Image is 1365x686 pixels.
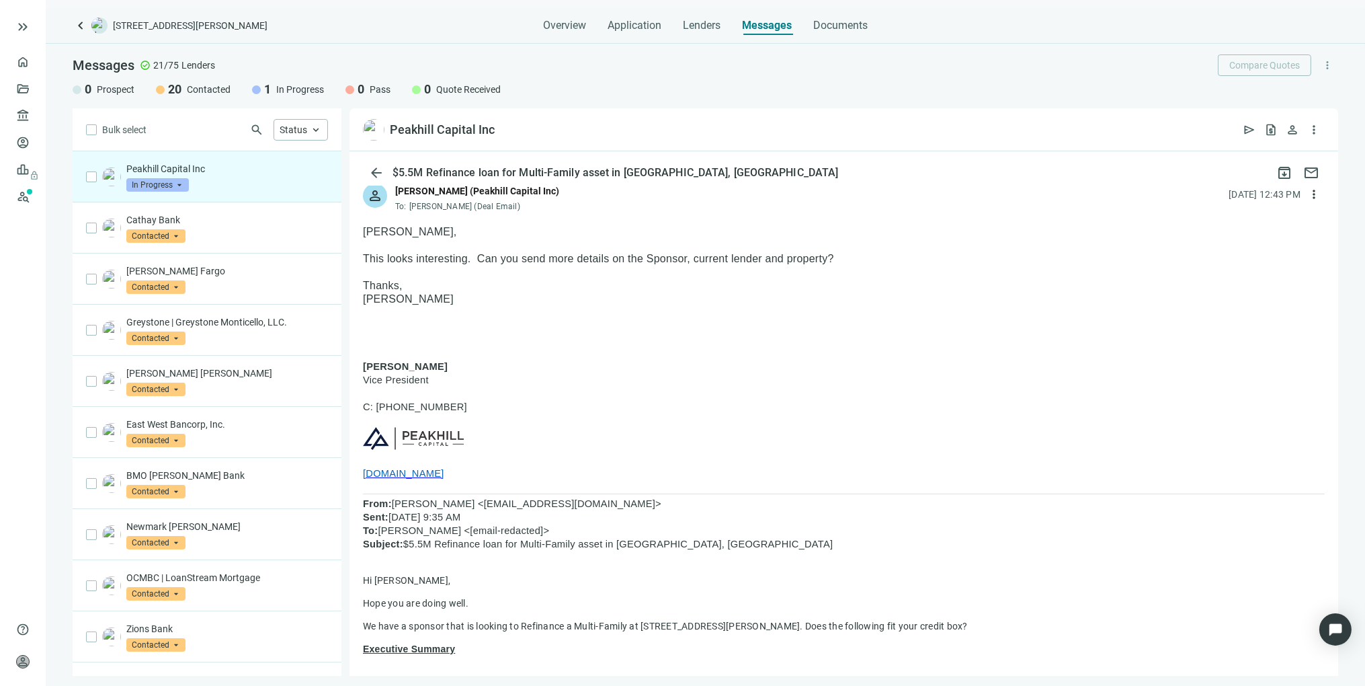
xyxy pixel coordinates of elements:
span: Contacted [126,332,185,345]
span: 0 [424,81,431,98]
p: Greystone | Greystone Monticello, LLC. [126,315,328,329]
p: Newmark [PERSON_NAME] [126,520,328,533]
span: Prospect [97,83,134,96]
button: send [1239,119,1260,141]
button: Compare Quotes [1218,54,1311,76]
button: request_quote [1260,119,1282,141]
img: d6c594b8-c732-4604-b63f-9e6dd2eca6fa [102,167,121,186]
span: more_vert [1321,59,1333,71]
span: Pass [370,83,390,96]
span: Contacted [126,229,185,243]
span: 21/75 [153,59,179,72]
img: 51446946-31cd-42f8-9d54-0efccbf3e0f4.png [102,627,121,646]
span: Contacted [126,587,185,601]
img: 4a625ee1-9b78-464d-8145-9b5a9ca349c5.png [102,423,121,442]
button: mail [1298,159,1325,186]
span: Contacted [126,638,185,652]
span: [PERSON_NAME] (Deal Email) [409,202,520,211]
span: search [250,123,263,137]
span: person [16,655,30,669]
img: 61a9af4f-95bd-418e-8bb7-895b5800da7c.png [102,321,121,340]
span: 20 [168,81,181,98]
button: keyboard_double_arrow_right [15,19,31,35]
p: OCMBC | LoanStream Mortgage [126,571,328,584]
span: person [367,188,383,204]
p: Peakhill Capital Inc [126,162,328,176]
span: check_circle [140,60,151,71]
span: 0 [358,81,364,98]
p: [PERSON_NAME] [PERSON_NAME] [126,367,328,380]
button: archive [1271,159,1298,186]
button: arrow_back [363,159,390,186]
span: send [1243,123,1256,137]
button: more_vert [1303,184,1325,205]
div: [DATE] 12:43 PM [1229,187,1300,202]
p: BMO [PERSON_NAME] Bank [126,469,328,482]
span: 1 [264,81,271,98]
p: East West Bancorp, Inc. [126,418,328,431]
span: Lenders [683,19,720,32]
img: f96e009a-fb38-497d-b46b-ebf4f3a57aeb [102,576,121,595]
span: Documents [813,19,868,32]
span: person [1286,123,1299,137]
span: Quote Received [436,83,501,96]
div: To: [395,201,559,212]
span: arrow_back [368,165,384,181]
div: [PERSON_NAME] (Peakhill Capital Inc) [395,184,559,198]
span: Contacted [187,83,231,96]
span: Contacted [126,536,185,549]
span: Contacted [126,434,185,447]
p: Cathay Bank [126,213,328,227]
p: [PERSON_NAME] Fargo [126,264,328,278]
p: Zions Bank [126,622,328,636]
span: Contacted [126,485,185,498]
span: Lenders [181,59,215,72]
button: more_vert [1317,54,1338,76]
span: In Progress [126,178,189,192]
span: more_vert [1307,123,1321,137]
a: keyboard_arrow_left [73,17,89,34]
div: Open Intercom Messenger [1319,613,1352,646]
span: In Progress [276,83,324,96]
button: more_vert [1303,119,1325,141]
img: 643335f0-a381-496f-ba52-afe3a5485634.png [102,372,121,391]
span: Bulk select [102,122,147,137]
img: deal-logo [91,17,108,34]
img: 7d74b783-7208-4fd7-9f1e-64c8d6683b0c.png [102,474,121,493]
span: Contacted [126,280,185,294]
span: keyboard_arrow_up [310,124,322,136]
span: 0 [85,81,91,98]
button: person [1282,119,1303,141]
span: Contacted [126,383,185,396]
span: help [16,623,30,636]
span: request_quote [1264,123,1278,137]
span: mail [1303,165,1319,181]
img: d6c594b8-c732-4604-b63f-9e6dd2eca6fa [363,119,384,141]
span: Application [608,19,661,32]
span: more_vert [1307,188,1321,201]
img: 4c2befd7-84d6-4783-af2a-937c213f1df6 [102,525,121,544]
div: $5.5M Refinance loan for Multi-Family asset in [GEOGRAPHIC_DATA], [GEOGRAPHIC_DATA] [390,166,841,180]
img: c00f8f3c-97de-487d-a992-c8d64d3d867b.png [102,219,121,237]
span: Status [280,124,307,135]
div: Peakhill Capital Inc [390,122,495,138]
span: [STREET_ADDRESS][PERSON_NAME] [113,19,267,32]
span: archive [1276,165,1292,181]
span: Messages [73,57,134,73]
img: 61e215de-ba22-4608-92ae-da61297d1b96.png [102,270,121,289]
span: Messages [742,19,792,32]
span: Overview [543,19,586,32]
